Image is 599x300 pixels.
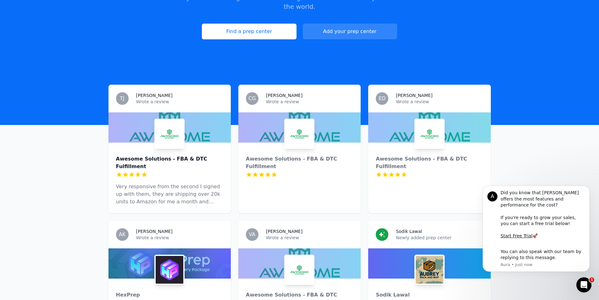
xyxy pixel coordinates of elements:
[116,155,223,170] div: Awesome Solutions - FBA & DTC Fulfillment
[576,277,591,292] iframe: Intercom live chat
[156,120,183,148] img: Awesome Solutions - FBA & DTC Fulfillment
[368,85,491,213] a: ED[PERSON_NAME]Wrote a reviewAwesome Solutions - FBA & DTC FulfillmentAwesome Solutions - FBA & D...
[396,99,483,105] p: Wrote a review
[266,235,353,241] p: Wrote a review
[286,256,313,284] img: Awesome Solutions - FBA & DTC Fulfillment
[416,256,443,284] img: Sodik Lawal
[376,155,483,170] div: Awesome Solutions - FBA & DTC Fulfillment
[246,155,353,170] div: Awesome Solutions - FBA & DTC Fulfillment
[202,24,296,39] a: Find a prep center
[303,24,397,39] a: Add your prep center
[416,120,443,148] img: Awesome Solutions - FBA & DTC Fulfillment
[376,291,483,299] div: Sodik Lawal
[136,92,173,99] h3: [PERSON_NAME]
[136,228,173,235] h3: [PERSON_NAME]
[156,256,183,284] img: HexPrep
[286,120,313,148] img: Awesome Solutions - FBA & DTC Fulfillment
[136,235,223,241] p: Wrote a review
[396,228,422,235] h3: Sodik Lawal
[589,277,594,282] span: 1
[396,235,483,241] p: Newly added prep center
[396,92,432,99] h3: [PERSON_NAME]
[238,85,361,213] a: CG[PERSON_NAME]Wrote a reviewAwesome Solutions - FBA & DTC FulfillmentAwesome Solutions - FBA & D...
[379,96,385,101] span: ED
[249,232,255,237] span: VA
[266,99,353,105] p: Wrote a review
[120,96,125,101] span: TJ
[473,184,599,296] iframe: Intercom notifications message
[116,291,223,299] div: HexPrep
[108,85,231,213] a: TJ[PERSON_NAME]Wrote a reviewAwesome Solutions - FBA & DTC FulfillmentAwesome Solutions - FBA & D...
[248,96,256,101] span: CG
[119,232,125,237] span: AK
[266,92,302,99] h3: [PERSON_NAME]
[136,99,223,105] p: Wrote a review
[266,228,302,235] h3: [PERSON_NAME]
[116,183,223,206] p: Very responsive from the second I signed up with them, they are shipping over 20k units to Amazon...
